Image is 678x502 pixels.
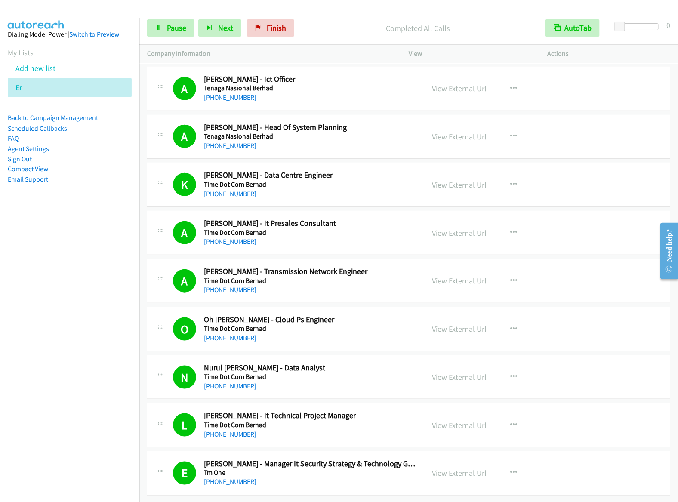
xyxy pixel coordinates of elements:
[545,19,600,37] button: AutoTab
[147,49,393,59] p: Company Information
[204,411,416,421] h2: [PERSON_NAME] - It Technical Project Manager
[173,317,196,341] h1: O
[432,83,487,93] a: View External Url
[204,170,416,180] h2: [PERSON_NAME] - Data Centre Engineer
[432,324,487,334] a: View External Url
[173,269,196,293] h1: A
[204,180,416,189] h5: Time Dot Com Berhad
[8,145,49,153] a: Agent Settings
[204,74,416,84] h2: [PERSON_NAME] - Ict Officer
[204,315,416,325] h2: Oh [PERSON_NAME] - Cloud Ps Engineer
[409,49,532,59] p: View
[432,132,487,142] a: View External Url
[432,180,487,190] a: View External Url
[547,49,670,59] p: Actions
[8,114,98,122] a: Back to Campaign Management
[432,468,487,478] a: View External Url
[204,132,416,141] h5: Tenaga Nasional Berhad
[204,478,256,486] a: [PHONE_NUMBER]
[204,93,256,102] a: [PHONE_NUMBER]
[69,30,119,38] a: Switch to Preview
[204,382,256,390] a: [PHONE_NUMBER]
[204,228,416,237] h5: Time Dot Com Berhad
[204,469,416,477] h5: Tm One
[8,165,48,173] a: Compact View
[218,23,233,33] span: Next
[204,190,256,198] a: [PHONE_NUMBER]
[147,19,194,37] a: Pause
[173,413,196,437] h1: L
[204,84,416,92] h5: Tenaga Nasional Berhad
[653,216,678,286] iframe: Resource Center
[204,267,416,277] h2: [PERSON_NAME] - Transmission Network Engineer
[204,430,256,438] a: [PHONE_NUMBER]
[167,23,186,33] span: Pause
[15,83,22,92] a: Er
[8,175,48,183] a: Email Support
[666,19,670,31] div: 0
[8,155,32,163] a: Sign Out
[15,63,55,73] a: Add new list
[204,219,416,228] h2: [PERSON_NAME] - It Presales Consultant
[8,124,67,132] a: Scheduled Callbacks
[204,373,416,381] h5: Time Dot Com Berhad
[204,421,416,429] h5: Time Dot Com Berhad
[198,19,241,37] button: Next
[204,324,416,333] h5: Time Dot Com Berhad
[432,228,487,238] a: View External Url
[247,19,294,37] a: Finish
[204,123,416,132] h2: [PERSON_NAME] - Head Of System Planning
[306,22,530,34] p: Completed All Calls
[173,125,196,148] h1: A
[173,173,196,196] h1: K
[204,363,416,373] h2: Nurul [PERSON_NAME] - Data Analyst
[8,48,34,58] a: My Lists
[204,334,256,342] a: [PHONE_NUMBER]
[204,286,256,294] a: [PHONE_NUMBER]
[8,29,132,40] div: Dialing Mode: Power |
[173,366,196,389] h1: N
[173,77,196,100] h1: A
[432,420,487,430] a: View External Url
[204,277,416,285] h5: Time Dot Com Berhad
[204,459,416,469] h2: [PERSON_NAME] - Manager It Security Strategy & Technology Governance
[267,23,286,33] span: Finish
[619,23,659,30] div: Delay between calls (in seconds)
[173,221,196,244] h1: A
[432,372,487,382] a: View External Url
[8,134,19,142] a: FAQ
[173,462,196,485] h1: E
[204,142,256,150] a: [PHONE_NUMBER]
[204,237,256,246] a: [PHONE_NUMBER]
[432,276,487,286] a: View External Url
